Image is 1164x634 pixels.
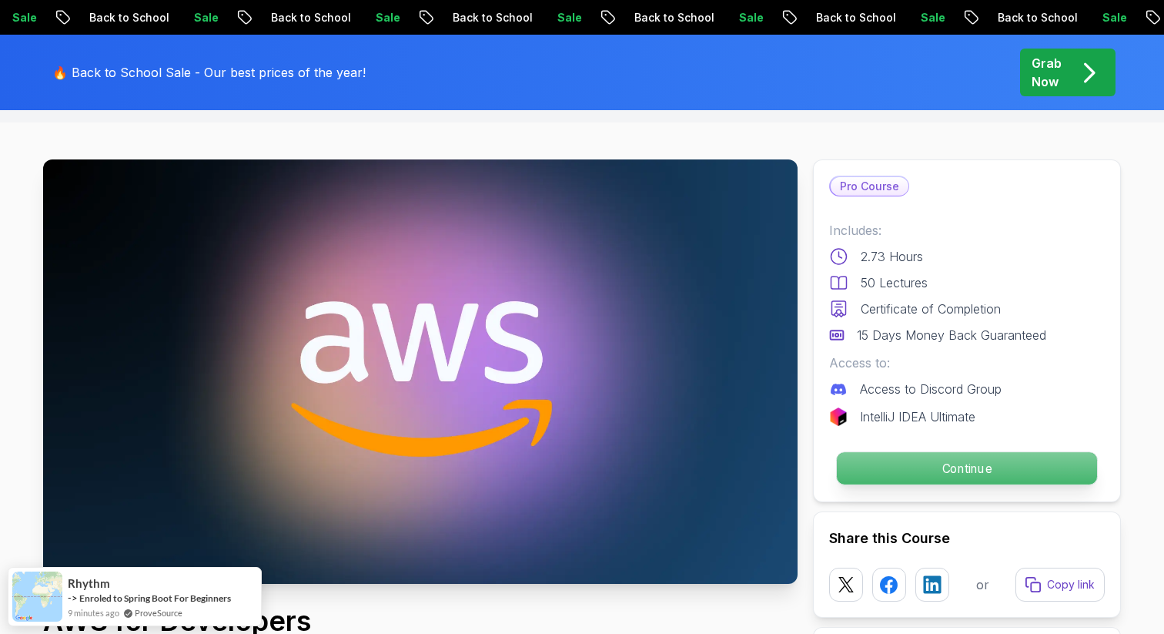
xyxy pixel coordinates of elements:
[68,592,78,604] span: ->
[621,10,726,25] p: Back to School
[861,247,923,266] p: 2.73 Hours
[908,10,957,25] p: Sale
[440,10,544,25] p: Back to School
[68,577,110,590] span: Rhythm
[76,10,181,25] p: Back to School
[803,10,908,25] p: Back to School
[68,606,119,619] span: 9 minutes ago
[258,10,363,25] p: Back to School
[726,10,775,25] p: Sale
[837,452,1097,485] p: Continue
[857,326,1046,344] p: 15 Days Money Back Guaranteed
[12,572,62,622] img: provesource social proof notification image
[861,273,928,292] p: 50 Lectures
[181,10,230,25] p: Sale
[829,221,1105,240] p: Includes:
[1089,10,1139,25] p: Sale
[860,380,1002,398] p: Access to Discord Group
[1047,577,1095,592] p: Copy link
[1015,568,1105,602] button: Copy link
[829,528,1105,549] h2: Share this Course
[79,592,231,604] a: Enroled to Spring Boot For Beginners
[860,408,975,426] p: IntelliJ IDEA Ultimate
[985,10,1089,25] p: Back to School
[829,354,1105,372] p: Access to:
[836,451,1098,485] button: Continue
[135,606,182,619] a: ProveSource
[829,408,848,426] img: jetbrains logo
[363,10,412,25] p: Sale
[544,10,594,25] p: Sale
[1032,54,1062,91] p: Grab Now
[976,575,989,594] p: or
[831,177,908,196] p: Pro Course
[52,63,366,82] p: 🔥 Back to School Sale - Our best prices of the year!
[861,300,1001,318] p: Certificate of Completion
[43,159,798,584] img: aws-for-developers_thumbnail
